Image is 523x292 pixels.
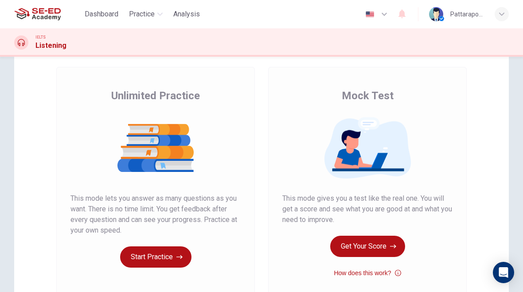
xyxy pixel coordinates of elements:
[70,193,241,236] span: This mode lets you answer as many questions as you want. There is no time limit. You get feedback...
[330,236,405,257] button: Get Your Score
[334,268,401,278] button: How does this work?
[125,6,166,22] button: Practice
[14,5,61,23] img: SE-ED Academy logo
[111,89,200,103] span: Unlimited Practice
[364,11,375,18] img: en
[81,6,122,22] button: Dashboard
[120,246,191,268] button: Start Practice
[173,9,200,19] span: Analysis
[493,262,514,283] div: Open Intercom Messenger
[170,6,203,22] button: Analysis
[450,9,484,19] div: Pattarapoom Tengtrairat
[35,34,46,40] span: IELTS
[282,193,453,225] span: This mode gives you a test like the real one. You will get a score and see what you are good at a...
[429,7,443,21] img: Profile picture
[35,40,66,51] h1: Listening
[85,9,118,19] span: Dashboard
[14,5,81,23] a: SE-ED Academy logo
[342,89,394,103] span: Mock Test
[129,9,155,19] span: Practice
